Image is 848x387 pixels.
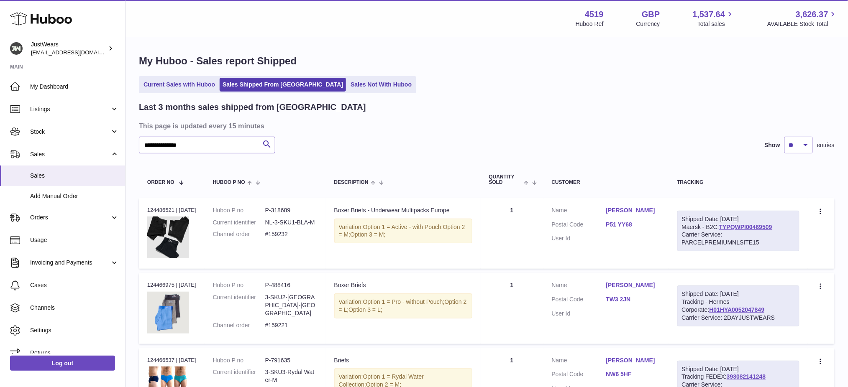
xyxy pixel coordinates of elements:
[30,192,119,200] span: Add Manual Order
[30,83,119,91] span: My Dashboard
[31,41,106,56] div: JustWears
[30,214,110,222] span: Orders
[693,9,725,20] span: 1,537.64
[30,326,119,334] span: Settings
[767,9,838,28] a: 3,626.37 AVAILABLE Stock Total
[30,105,110,113] span: Listings
[10,356,115,371] a: Log out
[30,150,110,158] span: Sales
[693,9,735,28] a: 1,537.64 Total sales
[585,9,604,20] strong: 4519
[30,172,119,180] span: Sales
[30,236,119,244] span: Usage
[642,9,660,20] strong: GBP
[636,20,660,28] div: Currency
[30,259,110,267] span: Invoicing and Payments
[31,49,123,56] span: [EMAIL_ADDRESS][DOMAIN_NAME]
[30,128,110,136] span: Stock
[796,9,828,20] span: 3,626.37
[10,42,23,55] img: internalAdmin-4519@internal.huboo.com
[767,20,838,28] span: AVAILABLE Stock Total
[576,20,604,28] div: Huboo Ref
[30,349,119,357] span: Returns
[697,20,735,28] span: Total sales
[30,281,119,289] span: Cases
[30,304,119,312] span: Channels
